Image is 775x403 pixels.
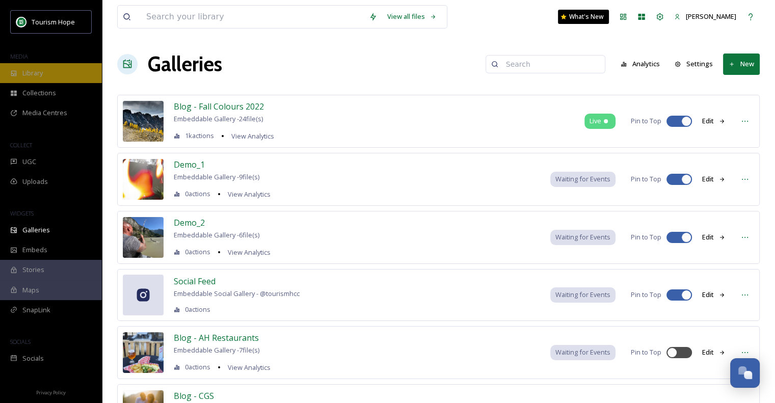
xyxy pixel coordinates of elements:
[555,174,610,184] span: Waiting for Events
[228,248,271,257] span: View Analytics
[686,12,736,21] span: [PERSON_NAME]
[174,172,259,181] span: Embeddable Gallery - 9 file(s)
[174,217,205,228] span: Demo_2
[669,7,741,26] a: [PERSON_NAME]
[174,345,259,355] span: Embeddable Gallery - 7 file(s)
[174,159,205,170] span: Demo_1
[631,174,661,184] span: Pin to Top
[185,247,210,257] span: 0 actions
[123,217,164,258] img: 053c080a-12cf-4ada-a5b8-662b7369f573.jpg
[148,49,222,79] a: Galleries
[697,342,731,362] button: Edit
[555,290,610,300] span: Waiting for Events
[22,354,44,363] span: Socials
[174,101,264,112] span: Blog - Fall Colours 2022
[174,276,216,287] span: Social Feed
[697,111,731,131] button: Edit
[32,17,75,26] span: Tourism Hope
[223,188,271,200] a: View Analytics
[22,88,56,98] span: Collections
[223,246,271,258] a: View Analytics
[616,54,665,74] button: Analytics
[174,332,259,343] span: Blog - AH Restaurants
[174,230,259,239] span: Embeddable Gallery - 6 file(s)
[228,190,271,199] span: View Analytics
[631,232,661,242] span: Pin to Top
[185,305,210,314] span: 0 actions
[185,362,210,372] span: 0 actions
[631,290,661,300] span: Pin to Top
[558,10,609,24] a: What's New
[22,177,48,186] span: Uploads
[123,332,164,373] img: 98635eecd9e8363b3e5ed27e69e49b7e3e13360d08cb3f0c0ed0bb2e4a9c7208.jpg
[10,338,31,345] span: SOCIALS
[141,6,364,28] input: Search your library
[555,232,610,242] span: Waiting for Events
[555,347,610,357] span: Waiting for Events
[228,363,271,372] span: View Analytics
[501,54,600,74] input: Search
[36,389,66,396] span: Privacy Policy
[631,116,661,126] span: Pin to Top
[123,159,164,200] img: 69ac4679-0df0-4e5d-838a-7f5188179a05.jpg
[670,54,723,74] a: Settings
[22,245,47,255] span: Embeds
[697,169,731,189] button: Edit
[730,358,760,388] button: Open Chat
[697,285,731,305] button: Edit
[174,390,214,401] span: Blog - CGS
[631,347,661,357] span: Pin to Top
[174,114,263,123] span: Embeddable Gallery - 24 file(s)
[223,361,271,373] a: View Analytics
[10,141,32,149] span: COLLECT
[16,17,26,27] img: logo.png
[22,108,67,118] span: Media Centres
[185,189,210,199] span: 0 actions
[123,101,164,142] img: 060f96976171a7c7e46b71bd72076096554cb6aed0a957fbd8b3234c36505278.jpg
[226,130,274,142] a: View Analytics
[22,265,44,275] span: Stories
[590,116,601,126] span: Live
[670,54,718,74] button: Settings
[231,131,274,141] span: View Analytics
[22,285,39,295] span: Maps
[10,52,28,60] span: MEDIA
[185,131,214,141] span: 1k actions
[382,7,442,26] a: View all files
[616,54,670,74] a: Analytics
[22,68,43,78] span: Library
[723,53,760,74] button: New
[22,305,50,315] span: SnapLink
[22,225,50,235] span: Galleries
[174,289,300,298] span: Embeddable Social Gallery - @ tourismhcc
[36,386,66,398] a: Privacy Policy
[697,227,731,247] button: Edit
[22,157,36,167] span: UGC
[10,209,34,217] span: WIDGETS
